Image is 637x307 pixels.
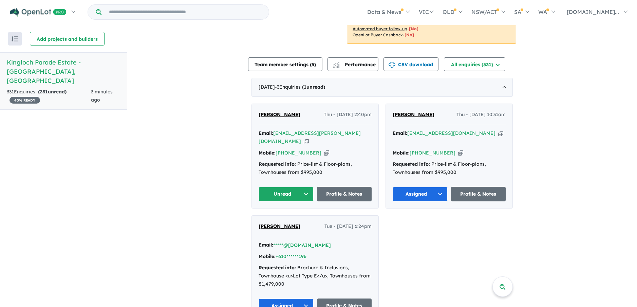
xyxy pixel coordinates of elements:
[353,32,403,37] u: OpenLot Buyer Cashback
[383,57,438,71] button: CSV download
[10,97,40,104] span: 40 % READY
[103,5,267,19] input: Try estate name, suburb, builder or developer
[393,160,506,177] div: Price-list & Floor-plans, Townhouses from $995,000
[251,78,513,97] div: [DATE]
[312,61,314,68] span: 5
[12,36,18,41] img: sort.svg
[458,149,463,157] button: Copy
[259,222,300,231] a: [PERSON_NAME]
[333,64,340,68] img: bar-chart.svg
[30,32,105,46] button: Add projects and builders
[259,111,300,119] a: [PERSON_NAME]
[302,84,325,90] strong: ( unread)
[389,62,395,69] img: download icon
[393,161,430,167] strong: Requested info:
[327,57,378,71] button: Performance
[324,111,372,119] span: Thu - [DATE] 2:40pm
[304,84,306,90] span: 1
[405,32,414,37] span: [No]
[393,130,407,136] strong: Email:
[498,130,503,137] button: Copy
[7,88,91,104] div: 331 Enquir ies
[451,187,506,201] a: Profile & Notes
[334,61,376,68] span: Performance
[259,130,361,144] a: [EMAIL_ADDRESS][PERSON_NAME][DOMAIN_NAME]
[410,150,455,156] a: [PHONE_NUMBER]
[91,89,113,103] span: 3 minutes ago
[444,57,505,71] button: All enquiries (331)
[324,222,372,231] span: Tue - [DATE] 6:24pm
[259,242,273,248] strong: Email:
[456,111,506,119] span: Thu - [DATE] 10:31am
[259,187,314,201] button: Unread
[40,89,48,95] span: 281
[259,264,372,288] div: Brochure & Inclusions, Townhouse <u>Lot Type E</u>, Townhouses from $1,479,000
[248,57,322,71] button: Team member settings (5)
[324,149,329,157] button: Copy
[409,26,418,31] span: [No]
[259,130,273,136] strong: Email:
[304,138,309,145] button: Copy
[259,111,300,118] span: [PERSON_NAME]
[259,253,276,259] strong: Mobile:
[38,89,67,95] strong: ( unread)
[7,58,120,85] h5: Kingloch Parade Estate - [GEOGRAPHIC_DATA] , [GEOGRAPHIC_DATA]
[393,111,434,119] a: [PERSON_NAME]
[317,187,372,201] a: Profile & Notes
[567,8,619,15] span: [DOMAIN_NAME]...
[276,150,321,156] a: [PHONE_NUMBER]
[259,161,296,167] strong: Requested info:
[393,150,410,156] strong: Mobile:
[259,150,276,156] strong: Mobile:
[259,160,372,177] div: Price-list & Floor-plans, Townhouses from $995,000
[259,223,300,229] span: [PERSON_NAME]
[259,265,296,271] strong: Requested info:
[393,111,434,118] span: [PERSON_NAME]
[407,130,495,136] a: [EMAIL_ADDRESS][DOMAIN_NAME]
[10,8,67,17] img: Openlot PRO Logo White
[353,26,407,31] u: Automated buyer follow-up
[275,84,325,90] span: - 3 Enquir ies
[333,62,339,66] img: line-chart.svg
[393,187,448,201] button: Assigned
